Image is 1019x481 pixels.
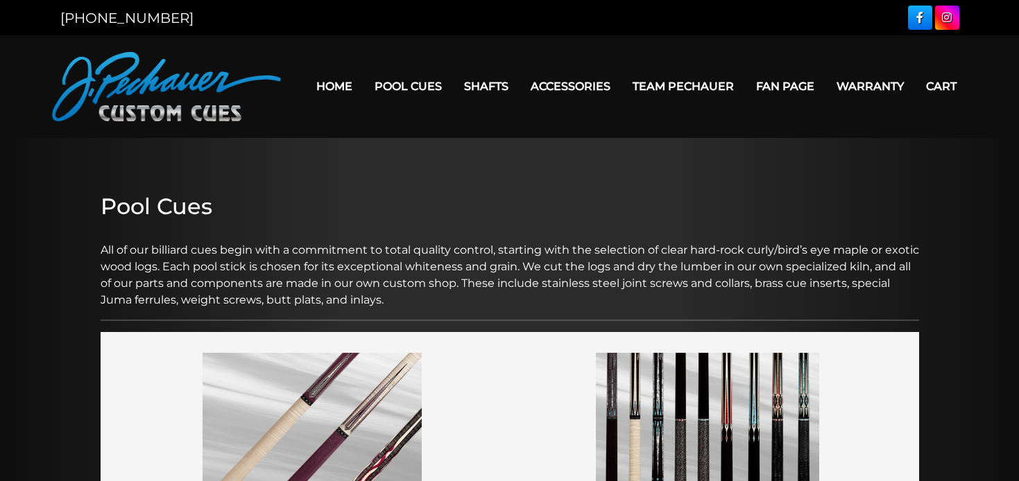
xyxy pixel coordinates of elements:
a: Shafts [453,69,520,104]
a: Accessories [520,69,622,104]
p: All of our billiard cues begin with a commitment to total quality control, starting with the sele... [101,225,919,308]
a: Cart [915,69,968,104]
a: Team Pechauer [622,69,745,104]
a: Pool Cues [363,69,453,104]
h2: Pool Cues [101,193,919,220]
a: Home [305,69,363,104]
a: Warranty [825,69,915,104]
a: Fan Page [745,69,825,104]
img: Pechauer Custom Cues [52,52,281,121]
a: [PHONE_NUMBER] [60,10,194,26]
